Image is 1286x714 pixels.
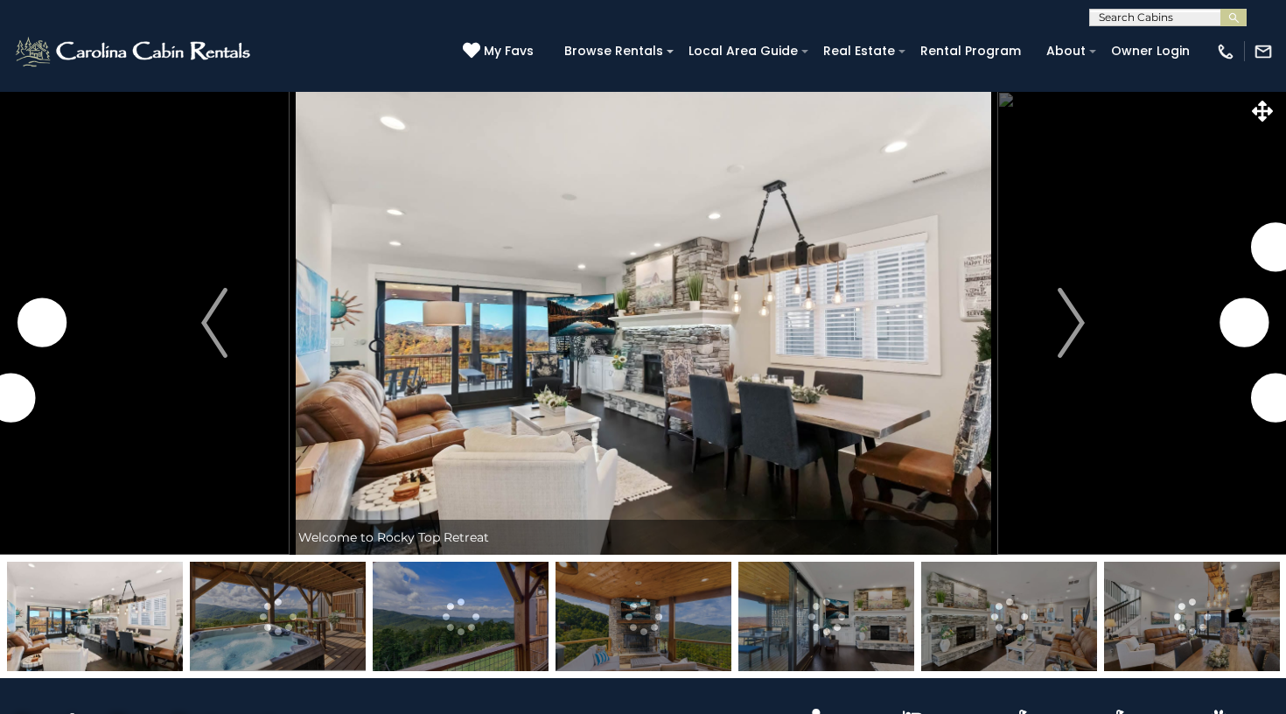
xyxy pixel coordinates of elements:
img: 165290616 [190,562,366,671]
img: phone-regular-white.png [1216,42,1235,61]
a: Browse Rentals [556,38,672,65]
span: My Favs [484,42,534,60]
img: 165422485 [738,562,914,671]
img: 165422456 [1104,562,1280,671]
img: 165420060 [921,562,1097,671]
a: Rental Program [912,38,1030,65]
a: About [1038,38,1094,65]
img: 165206876 [373,562,549,671]
img: 165422486 [7,562,183,671]
a: My Favs [463,42,538,61]
img: 165212962 [556,562,731,671]
button: Next [996,91,1146,555]
button: Previous [140,91,290,555]
img: mail-regular-white.png [1254,42,1273,61]
img: arrow [1059,288,1085,358]
a: Real Estate [814,38,904,65]
a: Local Area Guide [680,38,807,65]
div: Welcome to Rocky Top Retreat [290,520,997,555]
a: Owner Login [1102,38,1199,65]
img: White-1-2.png [13,34,255,69]
img: arrow [201,288,227,358]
